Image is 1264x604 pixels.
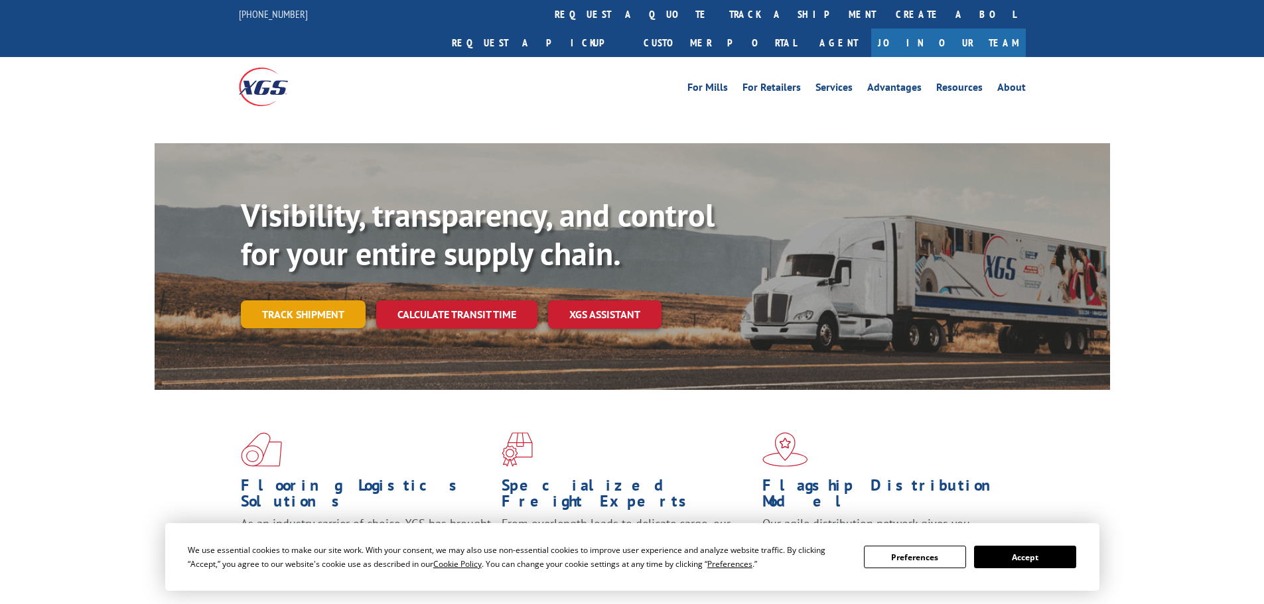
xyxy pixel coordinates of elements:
a: For Retailers [742,82,801,97]
h1: Flooring Logistics Solutions [241,477,492,516]
b: Visibility, transparency, and control for your entire supply chain. [241,194,715,274]
span: Preferences [707,558,752,570]
span: As an industry carrier of choice, XGS has brought innovation and dedication to flooring logistics... [241,516,491,563]
a: Track shipment [241,300,366,328]
a: About [997,82,1026,97]
a: Agent [806,29,871,57]
h1: Flagship Distribution Model [762,477,1013,516]
span: Our agile distribution network gives you nationwide inventory management on demand. [762,516,1007,547]
img: xgs-icon-flagship-distribution-model-red [762,432,808,467]
a: For Mills [687,82,728,97]
a: [PHONE_NUMBER] [239,7,308,21]
span: Cookie Policy [433,558,482,570]
img: xgs-icon-total-supply-chain-intelligence-red [241,432,282,467]
div: Cookie Consent Prompt [165,523,1099,591]
div: We use essential cookies to make our site work. With your consent, we may also use non-essential ... [188,543,848,571]
button: Preferences [864,546,966,568]
a: Advantages [867,82,922,97]
a: Customer Portal [634,29,806,57]
h1: Specialized Freight Experts [502,477,752,516]
a: XGS ASSISTANT [548,300,662,329]
img: xgs-icon-focused-on-flooring-red [502,432,533,467]
a: Services [815,82,853,97]
a: Calculate transit time [376,300,537,329]
button: Accept [974,546,1076,568]
a: Resources [936,82,983,97]
a: Request a pickup [442,29,634,57]
a: Join Our Team [871,29,1026,57]
p: From overlength loads to delicate cargo, our experienced staff knows the best way to move your fr... [502,516,752,575]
